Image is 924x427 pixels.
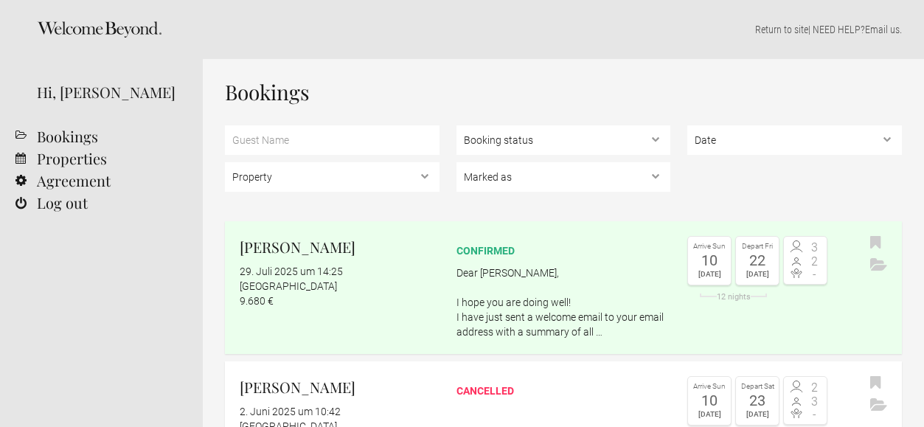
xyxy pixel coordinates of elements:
[740,408,775,421] div: [DATE]
[692,408,727,421] div: [DATE]
[805,242,823,254] span: 3
[37,81,181,103] div: Hi, [PERSON_NAME]
[866,254,891,277] button: Archive
[240,265,343,277] flynt-date-display: 29. Juli 2025 um 14:25
[456,125,671,155] select: , ,
[692,253,727,268] div: 10
[456,265,671,339] p: Dear [PERSON_NAME], I hope you are doing well! I have just sent a welcome email to your email add...
[240,406,341,417] flynt-date-display: 2. Juni 2025 um 10:42
[866,232,885,254] button: Bookmark
[755,24,808,35] a: Return to site
[805,268,823,280] span: -
[240,279,440,294] div: [GEOGRAPHIC_DATA]
[225,125,440,155] input: Guest Name
[456,162,671,192] select: , , ,
[740,240,775,253] div: Depart Fri
[240,376,440,398] h2: [PERSON_NAME]
[866,372,885,395] button: Bookmark
[225,81,902,103] h1: Bookings
[866,395,891,417] button: Archive
[240,236,440,258] h2: [PERSON_NAME]
[740,253,775,268] div: 22
[456,383,671,398] div: cancelled
[687,293,779,301] div: 12 nights
[805,382,823,394] span: 2
[692,268,727,281] div: [DATE]
[225,22,902,37] p: | NEED HELP? .
[805,396,823,408] span: 3
[805,256,823,268] span: 2
[225,221,902,354] a: [PERSON_NAME] 29. Juli 2025 um 14:25 [GEOGRAPHIC_DATA] 9.680 € confirmed Dear [PERSON_NAME], I ho...
[692,393,727,408] div: 10
[740,268,775,281] div: [DATE]
[692,240,727,253] div: Arrive Sun
[865,24,900,35] a: Email us
[740,393,775,408] div: 23
[240,295,274,307] flynt-currency: 9.680 €
[687,125,902,155] select: ,
[456,243,671,258] div: confirmed
[692,381,727,393] div: Arrive Sun
[740,381,775,393] div: Depart Sat
[805,409,823,420] span: -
